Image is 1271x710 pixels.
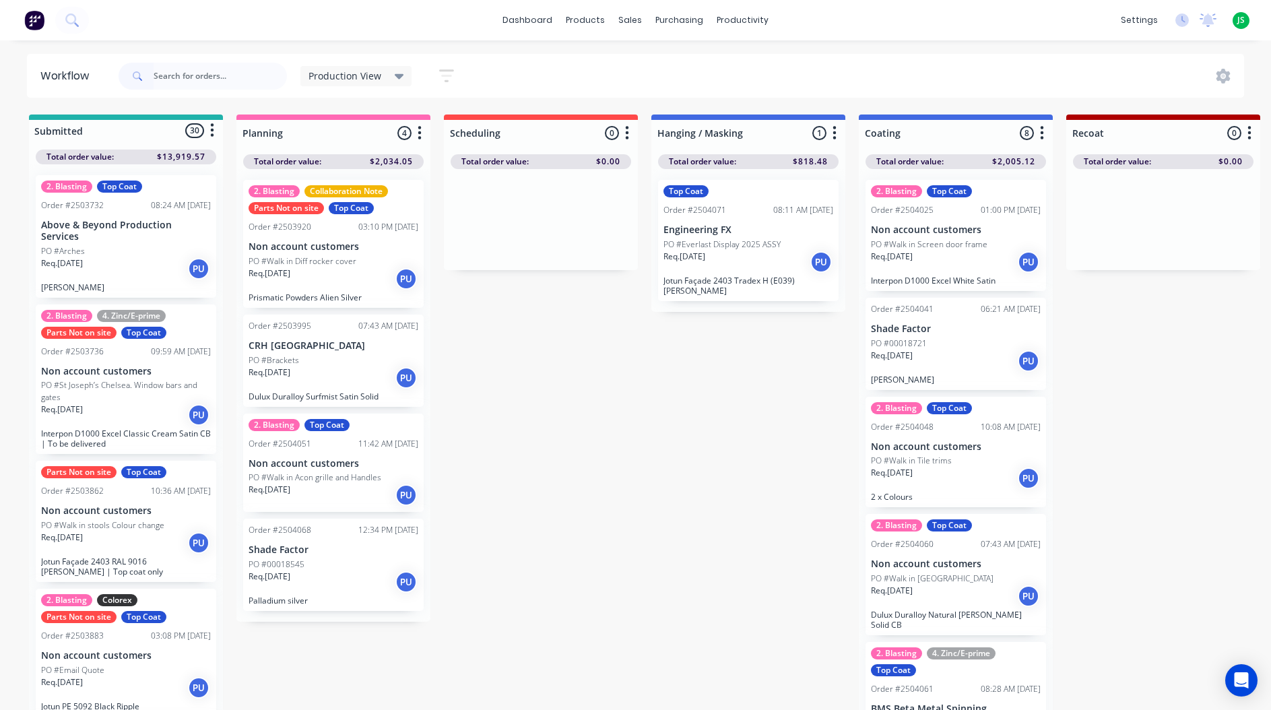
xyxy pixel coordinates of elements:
[40,68,96,84] div: Workflow
[249,419,300,431] div: 2. Blasting
[871,573,993,585] p: PO #Walk in [GEOGRAPHIC_DATA]
[41,466,117,478] div: Parts Not on site
[121,611,166,623] div: Top Coat
[663,251,705,263] p: Req. [DATE]
[121,466,166,478] div: Top Coat
[1084,156,1151,168] span: Total order value:
[41,327,117,339] div: Parts Not on site
[304,185,388,197] div: Collaboration Note
[249,438,311,450] div: Order #2504051
[981,683,1041,695] div: 08:28 AM [DATE]
[871,350,913,362] p: Req. [DATE]
[461,156,529,168] span: Total order value:
[669,156,736,168] span: Total order value:
[151,630,211,642] div: 03:08 PM [DATE]
[663,276,833,296] p: Jotun Façade 2403 Tradex H (E039) [PERSON_NAME]
[243,180,424,308] div: 2. BlastingCollaboration NoteParts Not on siteTop CoatOrder #250392003:10 PM [DATE]Non account cu...
[927,402,972,414] div: Top Coat
[41,366,211,377] p: Non account customers
[358,221,418,233] div: 03:10 PM [DATE]
[41,505,211,517] p: Non account customers
[358,320,418,332] div: 07:43 AM [DATE]
[46,151,114,163] span: Total order value:
[1018,467,1039,489] div: PU
[188,532,209,554] div: PU
[97,594,137,606] div: Colorex
[41,245,85,257] p: PO #Arches
[612,10,649,30] div: sales
[41,594,92,606] div: 2. Blasting
[249,340,418,352] p: CRH [GEOGRAPHIC_DATA]
[1018,251,1039,273] div: PU
[151,485,211,497] div: 10:36 AM [DATE]
[927,519,972,531] div: Top Coat
[358,524,418,536] div: 12:34 PM [DATE]
[395,367,417,389] div: PU
[871,375,1041,385] p: [PERSON_NAME]
[871,664,916,676] div: Top Coat
[871,303,934,315] div: Order #2504041
[41,257,83,269] p: Req. [DATE]
[41,282,211,292] p: [PERSON_NAME]
[871,276,1041,286] p: Interpon D1000 Excel White Satin
[710,10,775,30] div: productivity
[304,419,350,431] div: Top Coat
[41,199,104,212] div: Order #2503732
[1018,350,1039,372] div: PU
[254,156,321,168] span: Total order value:
[663,185,709,197] div: Top Coat
[866,180,1046,291] div: 2. BlastingTop CoatOrder #250402501:00 PM [DATE]Non account customersPO #Walk in Screen door fram...
[188,404,209,426] div: PU
[866,397,1046,508] div: 2. BlastingTop CoatOrder #250404810:08 AM [DATE]Non account customersPO #Walk in Tile trimsReq.[D...
[41,556,211,577] p: Jotun Façade 2403 RAL 9016 [PERSON_NAME] | Top coat only
[249,391,418,401] p: Dulux Duralloy Surfmist Satin Solid
[249,544,418,556] p: Shade Factor
[927,185,972,197] div: Top Coat
[1018,585,1039,607] div: PU
[871,585,913,597] p: Req. [DATE]
[308,69,381,83] span: Production View
[188,258,209,280] div: PU
[249,484,290,496] p: Req. [DATE]
[793,156,828,168] span: $818.48
[249,354,299,366] p: PO #Brackets
[810,251,832,273] div: PU
[871,402,922,414] div: 2. Blasting
[41,630,104,642] div: Order #2503883
[41,611,117,623] div: Parts Not on site
[36,175,216,298] div: 2. BlastingTop CoatOrder #250373208:24 AM [DATE]Above & Beyond Production ServicesPO #ArchesReq.[...
[658,180,839,301] div: Top CoatOrder #250407108:11 AM [DATE]Engineering FXPO #Everlast Display 2025 ASSYReq.[DATE]PUJotu...
[981,538,1041,550] div: 07:43 AM [DATE]
[663,204,726,216] div: Order #2504071
[496,10,559,30] a: dashboard
[871,455,952,467] p: PO #Walk in Tile trims
[663,224,833,236] p: Engineering FX
[154,63,287,90] input: Search for orders...
[1218,156,1243,168] span: $0.00
[395,268,417,290] div: PU
[395,484,417,506] div: PU
[871,610,1041,630] p: Dulux Duralloy Natural [PERSON_NAME] Solid CB
[249,320,311,332] div: Order #2503995
[1114,10,1165,30] div: settings
[871,421,934,433] div: Order #2504048
[871,683,934,695] div: Order #2504061
[249,202,324,214] div: Parts Not on site
[157,151,205,163] span: $13,919.57
[249,292,418,302] p: Prismatic Powders Alien Silver
[249,255,356,267] p: PO #Walk in Diff rocker cover
[871,185,922,197] div: 2. Blasting
[41,346,104,358] div: Order #2503736
[876,156,944,168] span: Total order value:
[866,514,1046,635] div: 2. BlastingTop CoatOrder #250406007:43 AM [DATE]Non account customersPO #Walk in [GEOGRAPHIC_DATA...
[121,327,166,339] div: Top Coat
[41,428,211,449] p: Interpon D1000 Excel Classic Cream Satin CB | To be delivered
[871,238,987,251] p: PO #Walk in Screen door frame
[395,571,417,593] div: PU
[871,224,1041,236] p: Non account customers
[41,404,83,416] p: Req. [DATE]
[871,492,1041,502] p: 2 x Colours
[36,461,216,582] div: Parts Not on siteTop CoatOrder #250386210:36 AM [DATE]Non account customersPO #Walk in stools Col...
[249,472,381,484] p: PO #Walk in Acon grille and Handles
[329,202,374,214] div: Top Coat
